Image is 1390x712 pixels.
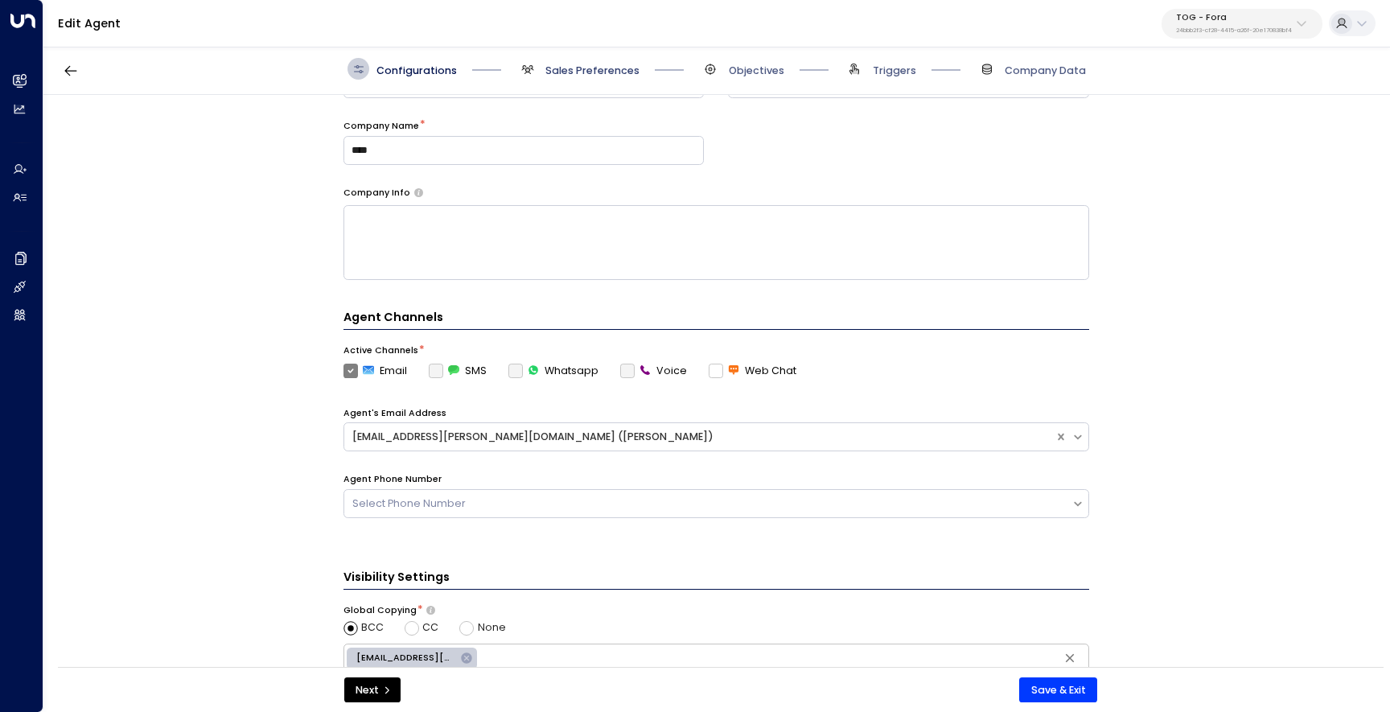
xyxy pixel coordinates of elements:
[429,364,487,378] div: To activate this channel, please go to the Integrations page
[429,364,487,378] label: SMS
[376,64,457,78] span: Configurations
[343,473,442,486] label: Agent Phone Number
[873,64,916,78] span: Triggers
[1059,647,1081,669] button: Clear
[422,620,438,636] span: CC
[1176,27,1292,34] p: 24bbb2f3-cf28-4415-a26f-20e170838bf4
[343,120,419,133] label: Company Name
[1162,9,1322,39] button: TOG - Fora24bbb2f3-cf28-4415-a26f-20e170838bf4
[729,64,784,78] span: Objectives
[343,364,407,378] label: Email
[343,604,417,617] label: Global Copying
[361,620,384,636] span: BCC
[347,648,477,669] div: [EMAIL_ADDRESS][DOMAIN_NAME]
[1019,677,1097,703] button: Save & Exit
[343,569,1089,590] h3: Visibility Settings
[343,344,418,357] label: Active Channels
[508,364,598,378] div: To activate this channel, please go to the Integrations page
[343,187,410,200] label: Company Info
[1005,64,1086,78] span: Company Data
[620,364,687,378] label: Voice
[344,677,401,703] button: Next
[58,15,121,31] a: Edit Agent
[352,430,1047,445] div: [EMAIL_ADDRESS][PERSON_NAME][DOMAIN_NAME] ([PERSON_NAME])
[620,364,687,378] div: To activate this channel, please go to the Integrations page
[343,309,1089,330] h4: Agent Channels
[1176,13,1292,23] p: TOG - Fora
[478,620,506,636] span: None
[343,407,446,420] label: Agent's Email Address
[508,364,598,378] label: Whatsapp
[414,188,423,197] button: Provide a brief overview of your company, including your industry, products or services, and any ...
[352,496,1063,512] div: Select Phone Number
[545,64,639,78] span: Sales Preferences
[426,606,435,615] button: Choose whether the agent should include specific emails in the CC or BCC line of all outgoing ema...
[709,364,796,378] label: Web Chat
[347,652,465,665] span: [EMAIL_ADDRESS][DOMAIN_NAME]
